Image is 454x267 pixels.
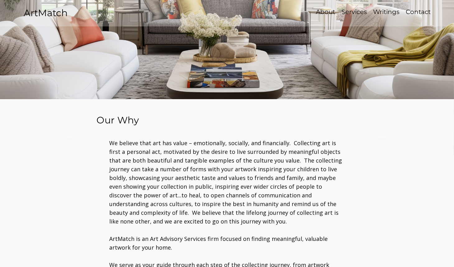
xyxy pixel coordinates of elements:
[313,7,338,16] a: About
[338,7,370,16] a: Services
[292,7,433,16] nav: Site
[110,139,342,225] span: ​We believe that art has value – emotionally, socially, and financially. Collecting art is first ...
[24,7,68,19] a: ArtMatch
[97,114,139,126] span: Our Why
[403,7,433,16] a: Contact
[370,7,403,16] a: Writings
[110,235,328,251] span: ArtMatch is an Art Advisory Services firm focused on finding meaningful, valuable artwork for you...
